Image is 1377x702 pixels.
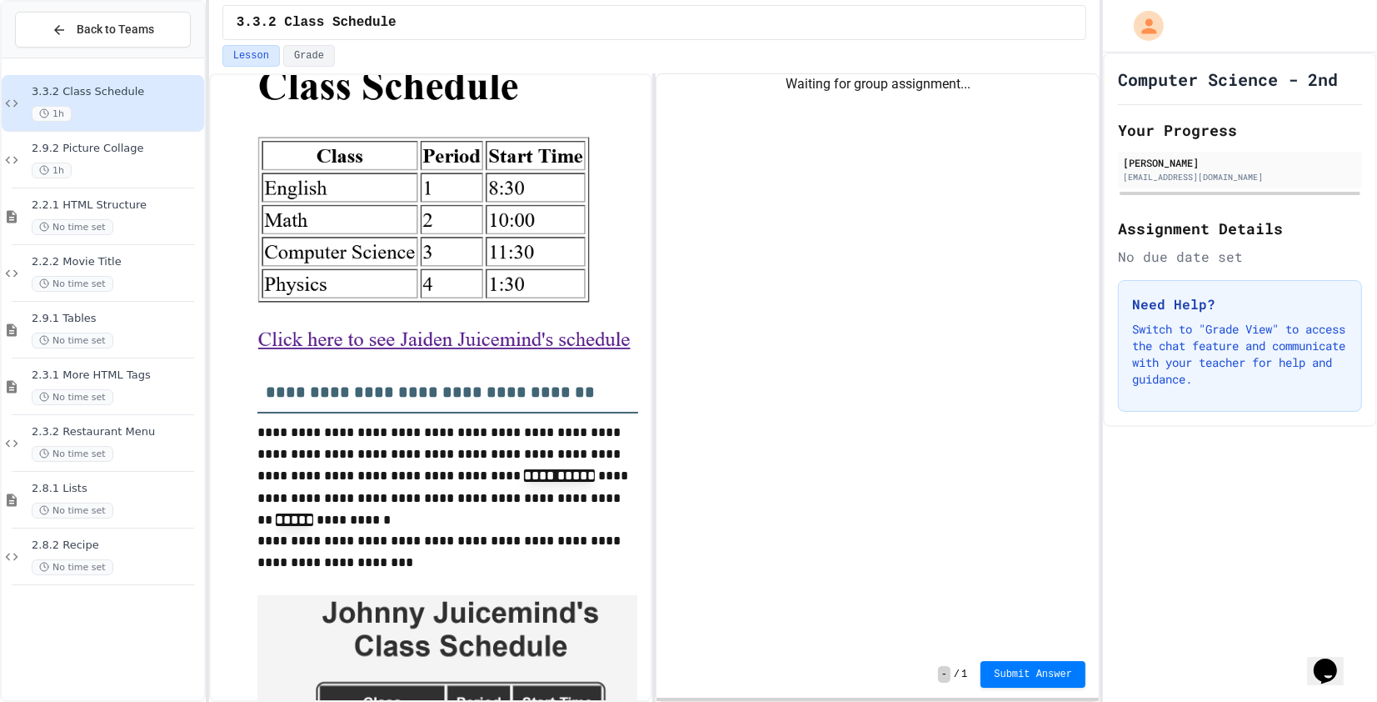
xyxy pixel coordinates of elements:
span: No time set [32,559,113,575]
span: No time set [32,219,113,235]
button: Submit Answer [980,661,1085,688]
span: 2.9.2 Picture Collage [32,142,201,156]
div: No due date set [1118,247,1362,267]
span: / [954,668,960,681]
div: [EMAIL_ADDRESS][DOMAIN_NAME] [1123,171,1357,183]
button: Back to Teams [15,12,191,48]
button: Lesson [222,45,280,67]
span: Submit Answer [994,668,1072,681]
span: No time set [32,276,113,292]
span: - [938,666,950,683]
span: 2.2.1 HTML Structure [32,198,201,213]
h2: Your Progress [1118,118,1362,142]
span: 2.9.1 Tables [32,312,201,326]
span: 2.8.2 Recipe [32,539,201,553]
span: 2.8.1 Lists [32,482,201,496]
span: 3.3.2 Class Schedule [237,13,397,33]
h1: Computer Science - 2nd [1118,68,1338,91]
span: No time set [32,333,113,348]
div: [PERSON_NAME] [1123,155,1357,170]
div: Waiting for group assignment... [656,74,1099,94]
span: No time set [32,503,113,519]
p: Switch to "Grade View" to access the chat feature and communicate with your teacher for help and ... [1132,321,1348,388]
button: Grade [283,45,335,67]
span: Back to Teams [77,21,154,38]
span: 2.3.2 Restaurant Menu [32,425,201,439]
span: 3.3.2 Class Schedule [32,85,201,99]
iframe: chat widget [1307,635,1360,685]
span: 1 [961,668,967,681]
div: My Account [1116,7,1168,45]
span: No time set [32,446,113,462]
span: No time set [32,389,113,405]
h2: Assignment Details [1118,217,1362,240]
h3: Need Help? [1132,294,1348,314]
span: 1h [32,106,72,122]
span: 1h [32,163,72,178]
span: 2.3.1 More HTML Tags [32,369,201,383]
span: 2.2.2 Movie Title [32,255,201,269]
